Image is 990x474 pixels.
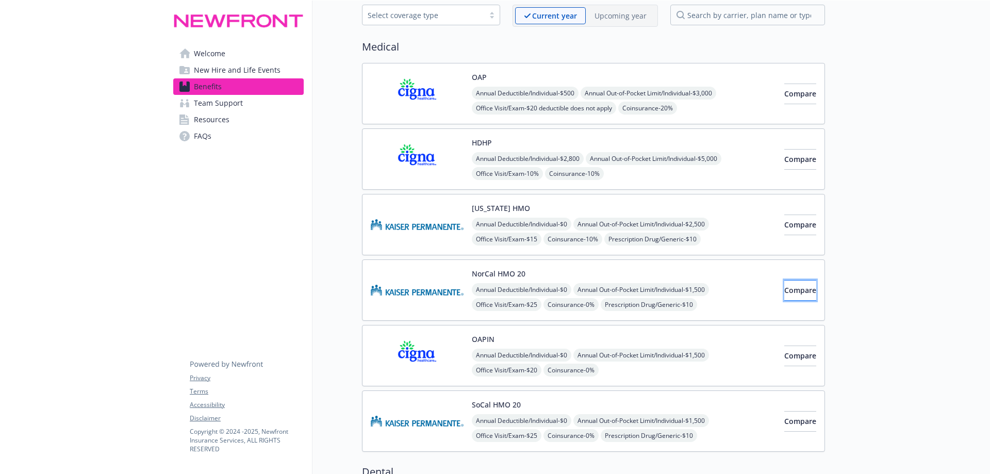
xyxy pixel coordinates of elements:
button: SoCal HMO 20 [472,399,521,410]
span: Compare [784,220,816,230]
a: Privacy [190,373,303,383]
span: Coinsurance - 0% [543,298,599,311]
span: Prescription Drug/Generic - $10 [604,233,701,246]
span: Annual Deductible/Individual - $0 [472,283,571,296]
a: New Hire and Life Events [173,62,304,78]
span: Office Visit/Exam - $20 [472,364,541,377]
span: Compare [784,351,816,361]
button: HDHP [472,137,492,148]
span: Annual Deductible/Individual - $0 [472,218,571,231]
span: Annual Out-of-Pocket Limit/Individual - $2,500 [573,218,709,231]
span: Coinsurance - 0% [543,429,599,442]
span: Compare [784,89,816,99]
span: Compare [784,285,816,295]
img: Kaiser Permanente Insurance Company carrier logo [371,399,464,443]
a: FAQs [173,128,304,144]
button: OAP [472,72,487,83]
span: Benefits [194,78,222,95]
a: Disclaimer [190,414,303,423]
button: Compare [784,84,816,104]
span: Coinsurance - 10% [543,233,602,246]
span: Resources [194,111,229,128]
span: Annual Deductible/Individual - $0 [472,414,571,427]
span: Coinsurance - 10% [545,167,604,180]
span: Office Visit/Exam - $15 [472,233,541,246]
span: Prescription Drug/Generic - $10 [601,429,697,442]
button: Compare [784,346,816,366]
span: Office Visit/Exam - $20 deductible does not apply [472,102,616,115]
button: Compare [784,215,816,235]
span: Prescription Drug/Generic - $10 [601,298,697,311]
img: CIGNA carrier logo [371,137,464,181]
p: Current year [532,10,577,21]
span: Coinsurance - 0% [543,364,599,377]
button: OAPIN [472,334,494,345]
span: FAQs [194,128,211,144]
img: CIGNA carrier logo [371,334,464,378]
span: Annual Deductible/Individual - $500 [472,87,579,100]
a: Terms [190,387,303,396]
a: Accessibility [190,400,303,410]
button: Compare [784,149,816,170]
button: NorCal HMO 20 [472,268,525,279]
span: Annual Deductible/Individual - $0 [472,349,571,362]
span: Coinsurance - 20% [618,102,677,115]
span: Annual Out-of-Pocket Limit/Individual - $1,500 [573,349,709,362]
span: Annual Out-of-Pocket Limit/Individual - $5,000 [586,152,721,165]
a: Team Support [173,95,304,111]
img: Kaiser Permanente Insurance Company carrier logo [371,268,464,312]
input: search by carrier, plan name or type [670,5,825,25]
span: Office Visit/Exam - 10% [472,167,543,180]
span: Compare [784,416,816,426]
span: Annual Out-of-Pocket Limit/Individual - $1,500 [573,283,709,296]
span: Office Visit/Exam - $25 [472,429,541,442]
a: Resources [173,111,304,128]
p: Copyright © 2024 - 2025 , Newfront Insurance Services, ALL RIGHTS RESERVED [190,427,303,453]
button: [US_STATE] HMO [472,203,530,214]
span: New Hire and Life Events [194,62,280,78]
span: Welcome [194,45,225,62]
span: Office Visit/Exam - $25 [472,298,541,311]
span: Annual Out-of-Pocket Limit/Individual - $3,000 [581,87,716,100]
button: Compare [784,411,816,432]
a: Benefits [173,78,304,95]
span: Annual Deductible/Individual - $2,800 [472,152,584,165]
p: Upcoming year [595,10,647,21]
div: Select coverage type [368,10,479,21]
span: Compare [784,154,816,164]
button: Compare [784,280,816,301]
a: Welcome [173,45,304,62]
img: Kaiser Permanente Insurance Company carrier logo [371,203,464,247]
h2: Medical [362,39,825,55]
span: Annual Out-of-Pocket Limit/Individual - $1,500 [573,414,709,427]
span: Team Support [194,95,243,111]
img: CIGNA carrier logo [371,72,464,116]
